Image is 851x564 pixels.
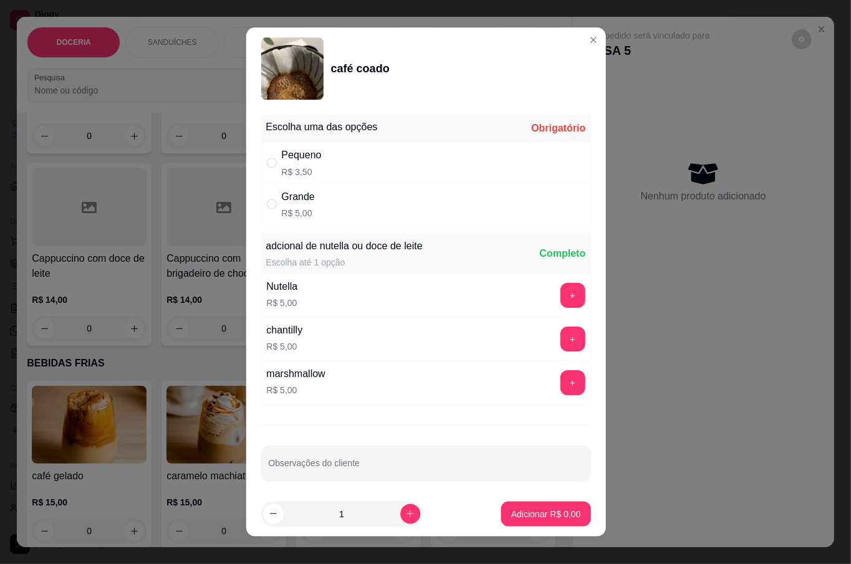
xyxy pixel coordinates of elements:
[266,340,302,353] p: R$ 5,00
[511,507,580,520] p: Adicionar R$ 0,00
[501,501,590,526] button: Adicionar R$ 0,00
[539,246,585,261] div: Completo
[281,207,314,219] p: R$ 5,00
[263,504,283,523] button: decrease-product-quantity
[531,122,585,136] div: Obrigatório
[281,148,321,163] div: Pequeno
[266,367,325,382] div: marshmallow
[266,256,422,269] div: Escolha até 1 opção
[266,279,297,294] div: Nutella
[560,371,585,396] button: add
[261,37,323,100] img: product-image
[560,327,585,351] button: add
[281,166,321,178] p: R$ 3,50
[330,60,389,78] div: café coado
[281,189,314,204] div: Grande
[266,385,325,397] p: R$ 5,00
[560,283,585,308] button: add
[583,30,603,50] button: Close
[266,297,297,309] p: R$ 5,00
[266,323,302,338] div: chantilly
[400,504,420,523] button: increase-product-quantity
[266,120,377,135] div: Escolha uma das opções
[266,239,422,254] div: adcional de nutella ou doce de leite
[268,462,583,475] input: Observações do cliente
